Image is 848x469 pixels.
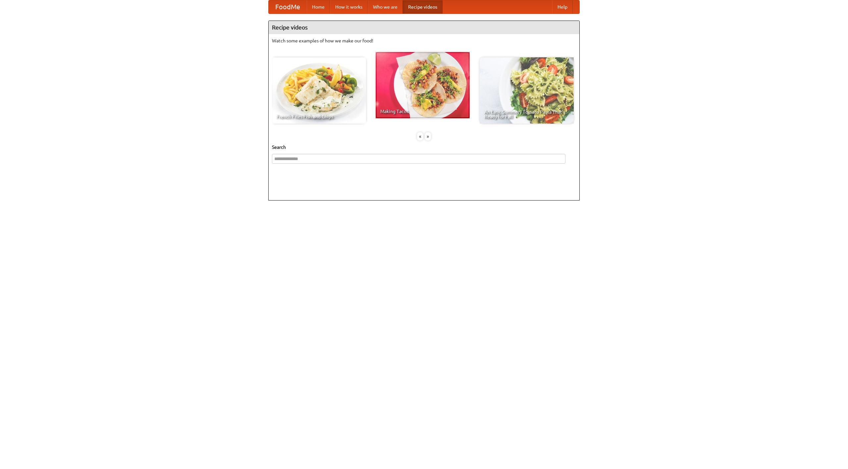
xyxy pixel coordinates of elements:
[272,144,576,150] h5: Search
[425,132,431,141] div: »
[269,21,579,34] h4: Recipe videos
[307,0,330,14] a: Home
[417,132,423,141] div: «
[272,57,366,124] a: French Fries Fish and Chips
[484,110,569,119] span: An Easy, Summery Tomato Pasta That's Ready for Fall
[403,0,443,14] a: Recipe videos
[380,109,465,114] span: Making Tacos
[552,0,573,14] a: Help
[376,52,470,118] a: Making Tacos
[272,37,576,44] p: Watch some examples of how we make our food!
[368,0,403,14] a: Who we are
[277,114,361,119] span: French Fries Fish and Chips
[480,57,574,124] a: An Easy, Summery Tomato Pasta That's Ready for Fall
[330,0,368,14] a: How it works
[269,0,307,14] a: FoodMe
